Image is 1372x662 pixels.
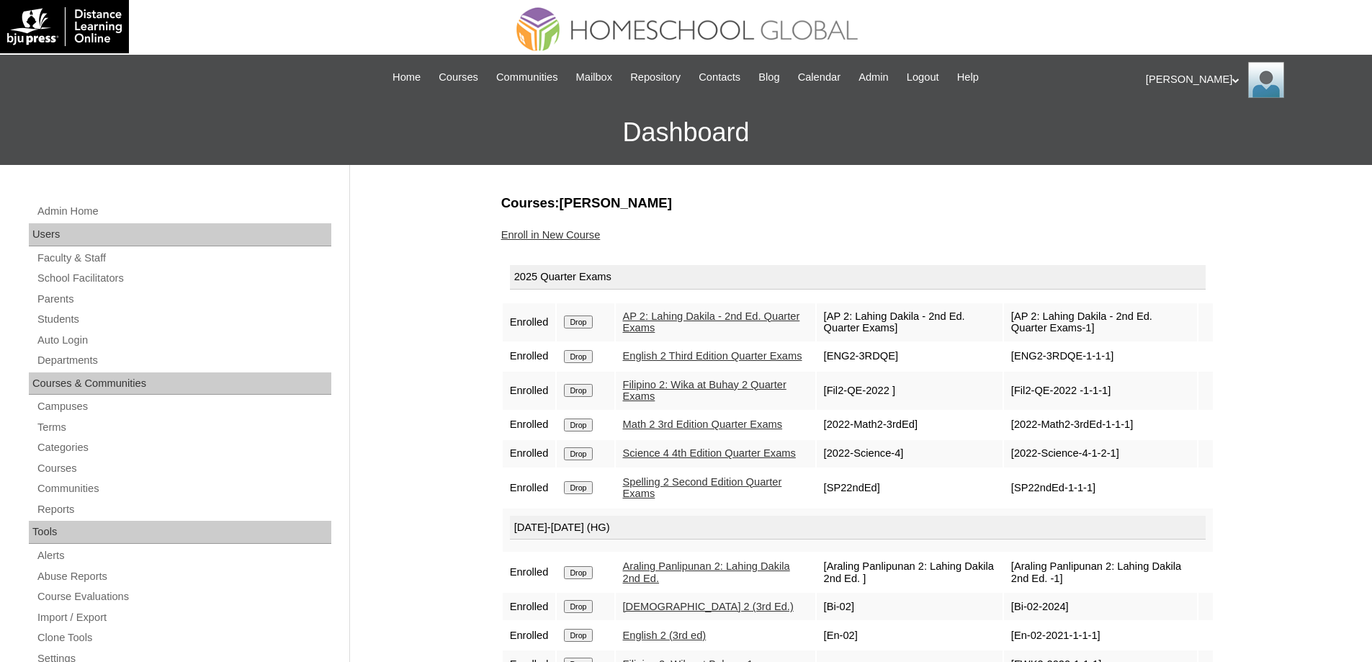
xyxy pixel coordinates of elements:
a: Araling Panlipunan 2: Lahing Dakila 2nd Ed. [623,560,790,584]
td: Enrolled [503,622,556,649]
span: Blog [758,69,779,86]
h3: Courses:[PERSON_NAME] [501,194,1214,213]
div: Tools [29,521,331,544]
a: English 2 Third Edition Quarter Exams [623,350,802,362]
a: Reports [36,501,331,519]
td: [En-02] [817,622,1003,649]
a: Abuse Reports [36,568,331,586]
td: Enrolled [503,553,556,591]
a: Spelling 2 Second Edition Quarter Exams [623,476,782,500]
td: [ENG2-3RDQE-1-1-1] [1004,343,1197,370]
a: Categories [36,439,331,457]
a: Enroll in New Course [501,229,601,241]
input: Drop [564,447,592,460]
a: Communities [489,69,565,86]
td: Enrolled [503,411,556,439]
a: Clone Tools [36,629,331,647]
img: Ariane Ebuen [1248,62,1284,98]
a: [DEMOGRAPHIC_DATA] 2 (3rd Ed.) [623,601,794,612]
input: Drop [564,566,592,579]
td: Enrolled [503,343,556,370]
td: [Araling Panlipunan 2: Lahing Dakila 2nd Ed. -1] [1004,553,1197,591]
a: Math 2 3rd Edition Quarter Exams [623,419,783,430]
input: Drop [564,629,592,642]
input: Drop [564,350,592,363]
a: English 2 (3rd ed) [623,630,707,641]
a: Admin [851,69,896,86]
td: Enrolled [503,303,556,341]
div: Users [29,223,331,246]
td: [2022-Math2-3rdEd-1-1-1] [1004,411,1197,439]
input: Drop [564,481,592,494]
span: Help [957,69,979,86]
span: Contacts [699,69,740,86]
a: Students [36,310,331,328]
input: Drop [564,419,592,431]
a: Courses [36,460,331,478]
a: Mailbox [569,69,620,86]
a: Import / Export [36,609,331,627]
td: [2022-Math2-3rdEd] [817,411,1003,439]
a: Auto Login [36,331,331,349]
td: [SP22ndEd-1-1-1] [1004,469,1197,507]
td: [SP22ndEd] [817,469,1003,507]
a: Course Evaluations [36,588,331,606]
div: [PERSON_NAME] [1146,62,1358,98]
span: Repository [630,69,681,86]
a: Help [950,69,986,86]
input: Drop [564,600,592,613]
img: logo-white.png [7,7,122,46]
td: Enrolled [503,469,556,507]
a: Blog [751,69,786,86]
div: Courses & Communities [29,372,331,395]
td: [2022-Science-4-1-2-1] [1004,440,1197,468]
a: Home [385,69,428,86]
span: Logout [907,69,939,86]
a: Communities [36,480,331,498]
input: Drop [564,316,592,328]
a: Campuses [36,398,331,416]
a: Terms [36,419,331,437]
td: Enrolled [503,593,556,620]
td: Enrolled [503,440,556,468]
a: Science 4 4th Edition Quarter Exams [623,447,796,459]
a: Filipino 2: Wika at Buhay 2 Quarter Exams [623,379,786,403]
span: Home [393,69,421,86]
td: [ENG2-3RDQE] [817,343,1003,370]
h3: Dashboard [7,100,1365,165]
span: Communities [496,69,558,86]
a: Admin Home [36,202,331,220]
td: [AP 2: Lahing Dakila - 2nd Ed. Quarter Exams-1] [1004,303,1197,341]
td: [Araling Panlipunan 2: Lahing Dakila 2nd Ed. ] [817,553,1003,591]
span: Admin [858,69,889,86]
td: [Fil2-QE-2022 ] [817,372,1003,410]
span: Calendar [798,69,840,86]
a: AP 2: Lahing Dakila - 2nd Ed. Quarter Exams [623,310,800,334]
a: Courses [431,69,485,86]
td: Enrolled [503,372,556,410]
span: Mailbox [576,69,613,86]
a: School Facilitators [36,269,331,287]
td: [AP 2: Lahing Dakila - 2nd Ed. Quarter Exams] [817,303,1003,341]
td: [Fil2-QE-2022 -1-1-1] [1004,372,1197,410]
a: Parents [36,290,331,308]
a: Calendar [791,69,848,86]
a: Contacts [691,69,748,86]
div: 2025 Quarter Exams [510,265,1206,290]
td: [Bi-02] [817,593,1003,620]
input: Drop [564,384,592,397]
span: Courses [439,69,478,86]
a: Departments [36,352,331,370]
td: [2022-Science-4] [817,440,1003,468]
div: [DATE]-[DATE] (HG) [510,516,1206,540]
a: Alerts [36,547,331,565]
a: Logout [900,69,946,86]
a: Faculty & Staff [36,249,331,267]
td: [Bi-02-2024] [1004,593,1197,620]
a: Repository [623,69,688,86]
td: [En-02-2021-1-1-1] [1004,622,1197,649]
